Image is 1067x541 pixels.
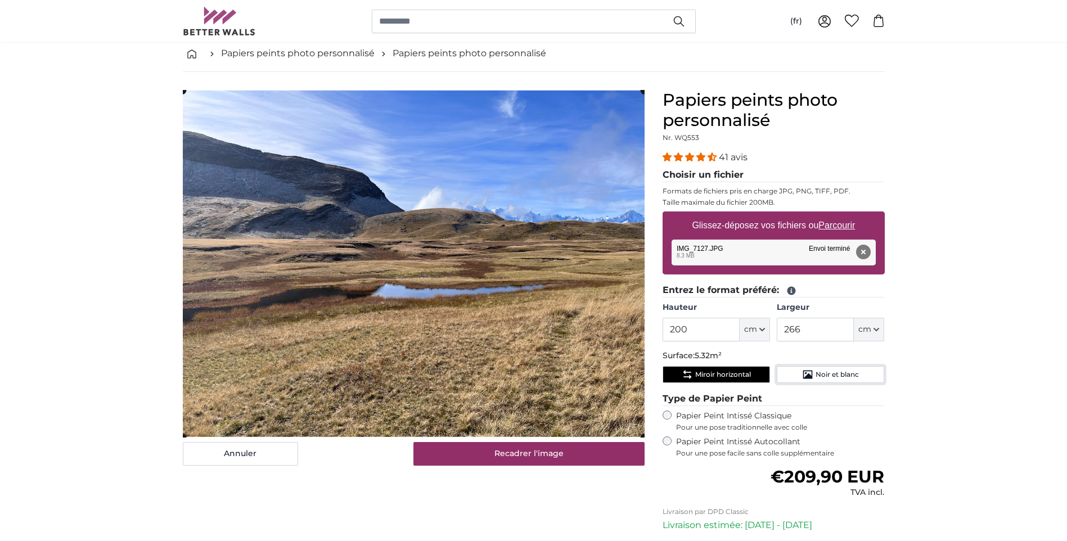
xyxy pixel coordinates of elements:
span: Nr. WQ553 [663,133,699,142]
img: Betterwalls [183,7,256,35]
div: TVA incl. [771,487,884,498]
span: 5.32m² [695,350,722,360]
span: cm [858,324,871,335]
label: Papier Peint Intissé Classique [676,411,885,432]
label: Papier Peint Intissé Autocollant [676,436,885,458]
span: 4.39 stars [663,152,719,163]
span: Pour une pose traditionnelle avec colle [676,423,885,432]
button: Recadrer l'image [413,442,645,466]
p: Formats de fichiers pris en charge JPG, PNG, TIFF, PDF. [663,187,885,196]
span: cm [744,324,757,335]
a: Papiers peints photo personnalisé [221,47,375,60]
legend: Entrez le format préféré: [663,283,885,297]
legend: Type de Papier Peint [663,392,885,406]
button: Annuler [183,442,298,466]
span: Pour une pose facile sans colle supplémentaire [676,449,885,458]
h1: Papiers peints photo personnalisé [663,90,885,130]
p: Livraison par DPD Classic [663,507,885,516]
p: Surface: [663,350,885,362]
button: cm [740,318,770,341]
button: Noir et blanc [777,366,884,383]
label: Glissez-déposez vos fichiers ou [687,214,859,237]
a: Papiers peints photo personnalisé [393,47,546,60]
button: cm [854,318,884,341]
nav: breadcrumbs [183,35,885,72]
p: Livraison estimée: [DATE] - [DATE] [663,519,885,532]
legend: Choisir un fichier [663,168,885,182]
span: Noir et blanc [816,370,859,379]
span: Miroir horizontal [695,370,751,379]
label: Largeur [777,302,884,313]
button: (fr) [781,11,811,31]
label: Hauteur [663,302,770,313]
button: Miroir horizontal [663,366,770,383]
u: Parcourir [818,220,855,230]
p: Taille maximale du fichier 200MB. [663,198,885,207]
span: €209,90 EUR [771,466,884,487]
span: 41 avis [719,152,748,163]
